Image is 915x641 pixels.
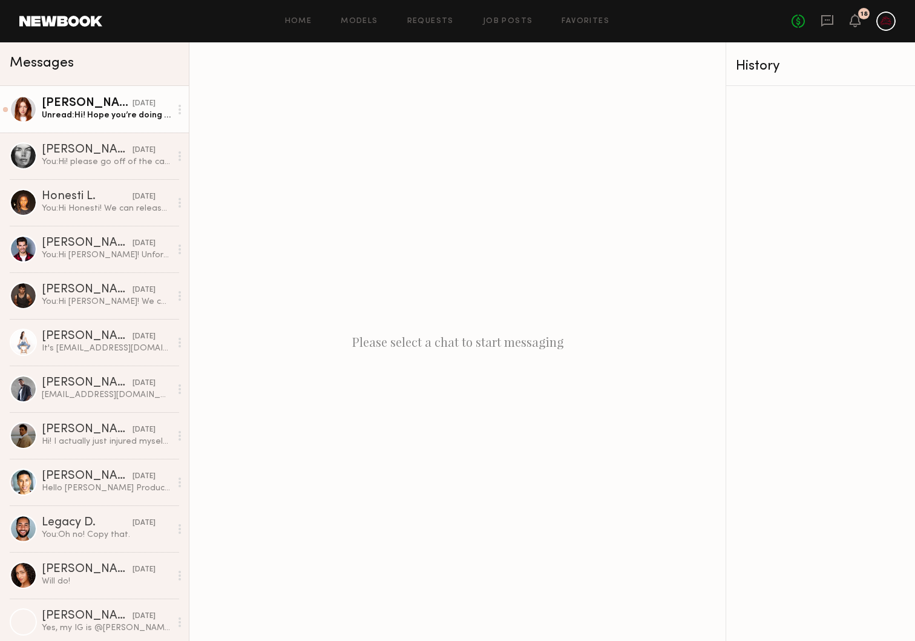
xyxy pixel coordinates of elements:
[42,237,133,249] div: [PERSON_NAME]
[42,203,171,214] div: You: Hi Honesti! We can release your hold. Hope to get you on the next one!
[42,424,133,436] div: [PERSON_NAME]
[42,296,171,307] div: You: Hi [PERSON_NAME]! We can release your hold. Hope to get you on the next one!
[42,97,133,110] div: [PERSON_NAME]
[42,191,133,203] div: Honesti L.
[42,249,171,261] div: You: Hi [PERSON_NAME]! Unfortunately they do not - We can release your hold. Hope to get you on t...
[42,389,171,401] div: [EMAIL_ADDRESS][DOMAIN_NAME], thank you!
[133,284,156,296] div: [DATE]
[42,610,133,622] div: [PERSON_NAME]
[42,564,133,576] div: [PERSON_NAME]
[42,470,133,482] div: [PERSON_NAME]
[133,611,156,622] div: [DATE]
[42,377,133,389] div: [PERSON_NAME]
[341,18,378,25] a: Models
[42,110,171,121] div: Unread: Hi! Hope you’re doing well! I wanted to reach out to let you guys know that I am also an ...
[133,145,156,156] div: [DATE]
[133,98,156,110] div: [DATE]
[133,564,156,576] div: [DATE]
[42,156,171,168] div: You: Hi! please go off of the call sheet, 1:30!
[42,517,133,529] div: Legacy D.
[133,424,156,436] div: [DATE]
[42,622,171,634] div: Yes, my IG is @[PERSON_NAME]
[133,191,156,203] div: [DATE]
[407,18,454,25] a: Requests
[133,518,156,529] div: [DATE]
[133,238,156,249] div: [DATE]
[42,436,171,447] div: Hi! I actually just injured myself playing basketball so I will be limping around unfortunately, ...
[42,284,133,296] div: [PERSON_NAME]
[861,11,868,18] div: 18
[42,144,133,156] div: [PERSON_NAME]
[42,576,171,587] div: Will do!
[133,331,156,343] div: [DATE]
[10,56,74,70] span: Messages
[42,482,171,494] div: Hello [PERSON_NAME] Production! Yes I am available [DATE] and have attached the link to my Instag...
[189,42,726,641] div: Please select a chat to start messaging
[133,471,156,482] div: [DATE]
[42,529,171,541] div: You: Oh no! Copy that.
[562,18,609,25] a: Favorites
[133,378,156,389] div: [DATE]
[483,18,533,25] a: Job Posts
[42,330,133,343] div: [PERSON_NAME]
[736,59,905,73] div: History
[285,18,312,25] a: Home
[42,343,171,354] div: It's [EMAIL_ADDRESS][DOMAIN_NAME]!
